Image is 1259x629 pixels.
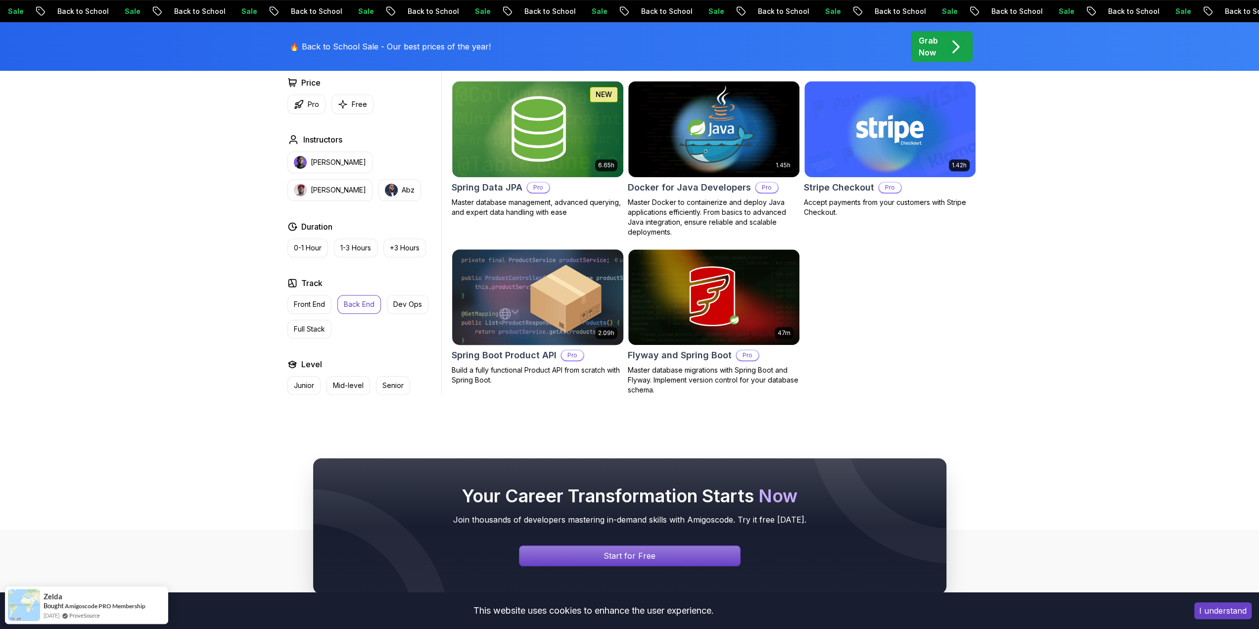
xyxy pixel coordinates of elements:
span: Zelda [44,592,62,601]
span: [DATE] [44,611,59,620]
button: instructor img[PERSON_NAME] [287,151,373,173]
p: 2.09h [598,329,614,337]
h2: Spring Data JPA [452,181,522,194]
p: Back to School [1157,6,1224,16]
p: Build a fully functional Product API from scratch with Spring Boot. [452,365,624,385]
a: Amigoscode PRO Membership [65,602,145,610]
p: [PERSON_NAME] [311,157,366,167]
p: Sale [174,6,205,16]
p: Accept payments from your customers with Stripe Checkout. [804,197,976,217]
p: Sale [57,6,89,16]
span: Bought [44,602,64,610]
a: Stripe Checkout card1.42hStripe CheckoutProAccept payments from your customers with Stripe Checkout. [804,81,976,217]
h2: Docker for Java Developers [628,181,751,194]
button: Front End [287,295,331,314]
a: Signin page [519,545,741,566]
p: Sale [874,6,906,16]
p: Pro [879,183,901,193]
p: Sale [641,6,672,16]
a: Spring Data JPA card6.65hNEWSpring Data JPAProMaster database management, advanced querying, and ... [452,81,624,217]
a: ProveSource [69,611,100,620]
h2: Duration [301,221,332,233]
p: Full Stack [294,324,325,334]
p: Abz [402,185,415,195]
button: Pro [287,95,326,114]
p: Pro [756,183,778,193]
p: Start for Free [604,550,655,562]
img: Spring Data JPA card [452,81,623,177]
p: Join thousands of developers mastering in-demand skills with Amigoscode. Try it free [DATE]. [333,514,927,526]
p: Dev Ops [393,299,422,309]
p: 0-1 Hour [294,243,322,253]
h2: Stripe Checkout [804,181,874,194]
button: instructor img[PERSON_NAME] [287,179,373,201]
p: Sale [757,6,789,16]
p: Senior [382,381,404,390]
a: Docker for Java Developers card1.45hDocker for Java DevelopersProMaster Docker to containerize an... [628,81,800,237]
button: Accept cookies [1194,602,1252,619]
p: [PERSON_NAME] [311,185,366,195]
p: Back to School [223,6,290,16]
p: Sale [407,6,439,16]
a: Spring Boot Product API card2.09hSpring Boot Product APIProBuild a fully functional Product API f... [452,249,624,386]
p: +3 Hours [390,243,420,253]
span: Now [758,485,797,507]
h2: Flyway and Spring Boot [628,348,732,362]
p: Back to School [807,6,874,16]
p: Master database migrations with Spring Boot and Flyway. Implement version control for your databa... [628,365,800,395]
p: Back to School [106,6,174,16]
h2: Spring Boot Product API [452,348,557,362]
button: Free [331,95,373,114]
p: Pro [527,183,549,193]
h2: Instructors [303,134,342,145]
button: Dev Ops [387,295,428,314]
p: Front End [294,299,325,309]
div: This website uses cookies to enhance the user experience. [7,600,1179,622]
button: Senior [376,376,410,395]
p: Back to School [457,6,524,16]
button: Full Stack [287,320,331,339]
h2: Price [301,77,321,89]
p: Mid-level [333,381,364,390]
img: provesource social proof notification image [8,589,40,621]
p: Back to School [690,6,757,16]
img: Flyway and Spring Boot card [628,249,799,345]
p: Pro [561,350,583,360]
button: Back End [337,295,381,314]
p: Back to School [924,6,991,16]
img: Docker for Java Developers card [628,81,799,177]
p: 1.42h [952,161,967,169]
p: Back End [344,299,374,309]
p: Junior [294,381,314,390]
p: Sale [1108,6,1139,16]
p: Pro [308,99,319,109]
p: Sale [524,6,556,16]
button: instructor imgAbz [378,179,421,201]
p: 47m [778,329,791,337]
h2: Your Career Transformation Starts [333,486,927,506]
p: Master database management, advanced querying, and expert data handling with ease [452,197,624,217]
p: Sale [290,6,322,16]
p: Sale [991,6,1023,16]
p: Free [352,99,367,109]
p: Sale [1224,6,1256,16]
button: 0-1 Hour [287,239,328,257]
p: 1-3 Hours [340,243,371,253]
a: Flyway and Spring Boot card47mFlyway and Spring BootProMaster database migrations with Spring Boo... [628,249,800,395]
button: Junior [287,376,321,395]
p: 6.65h [598,161,614,169]
img: Spring Boot Product API card [448,247,627,347]
h2: Track [301,277,323,289]
h2: Level [301,358,322,370]
p: Back to School [1040,6,1108,16]
button: Mid-level [326,376,370,395]
img: instructor img [385,184,398,196]
p: Back to School [340,6,407,16]
p: Master Docker to containerize and deploy Java applications efficiently. From basics to advanced J... [628,197,800,237]
img: instructor img [294,156,307,169]
button: 1-3 Hours [334,239,377,257]
p: 🔥 Back to School Sale - Our best prices of the year! [289,41,491,52]
p: Grab Now [919,35,938,58]
img: instructor img [294,184,307,196]
p: NEW [596,90,612,99]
